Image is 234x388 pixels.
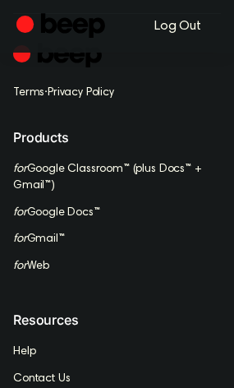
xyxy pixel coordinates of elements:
[13,261,27,272] i: for
[13,207,27,219] i: for
[13,87,44,99] a: Terms
[13,233,27,245] i: for
[13,84,221,101] div: ·
[13,164,27,175] i: for
[13,346,35,358] a: Help
[13,127,221,147] h6: Products
[13,373,70,385] a: Contact Us
[48,87,114,99] a: Privacy Policy
[13,261,49,272] a: forWeb
[16,11,109,43] a: Beep
[138,7,218,46] a: Log Out
[13,207,100,219] a: forGoogle Docs™
[13,310,221,330] h6: Resources
[13,233,65,245] a: forGmail™
[13,40,106,72] a: Cruip
[13,164,202,192] a: forGoogle Classroom™ (plus Docs™ + Gmail™)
